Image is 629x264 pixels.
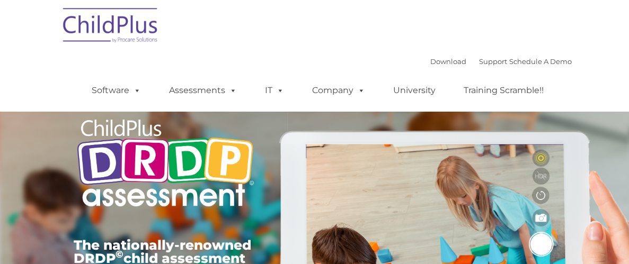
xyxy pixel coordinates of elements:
a: Software [81,80,152,101]
img: ChildPlus by Procare Solutions [58,1,164,53]
a: Schedule A Demo [509,57,572,66]
a: Support [479,57,507,66]
a: Training Scramble!! [453,80,554,101]
a: University [383,80,446,101]
sup: © [116,248,123,260]
a: Company [302,80,376,101]
img: Copyright - DRDP Logo Light [74,108,257,220]
a: Download [430,57,466,66]
font: | [430,57,572,66]
a: IT [254,80,295,101]
a: Assessments [158,80,247,101]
